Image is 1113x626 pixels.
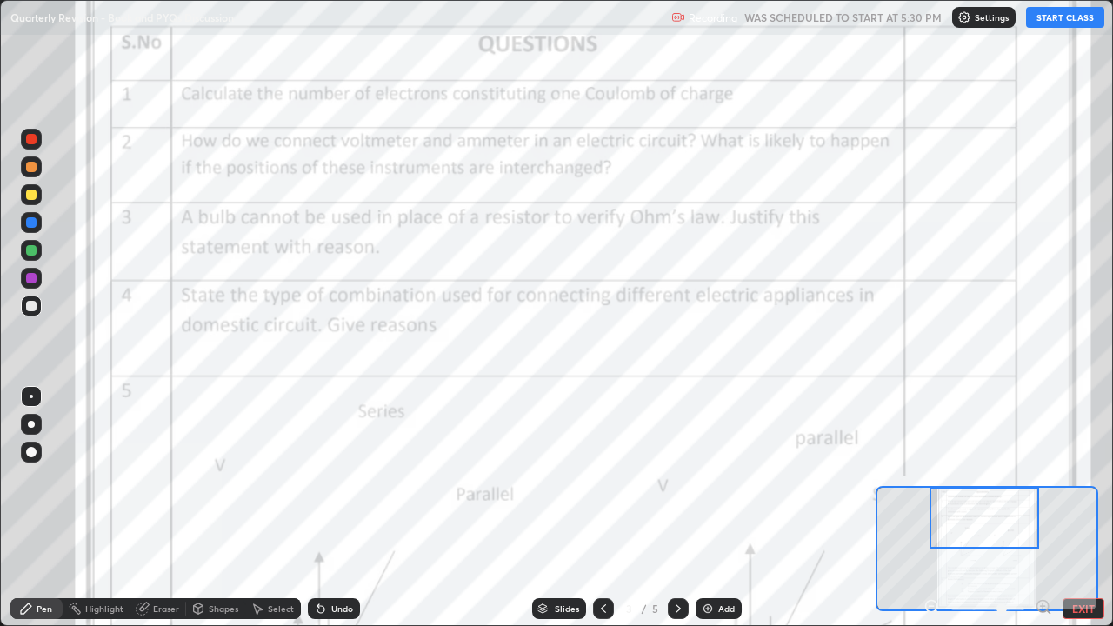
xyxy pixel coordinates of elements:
img: recording.375f2c34.svg [671,10,685,24]
p: Quarterly Revision - Book and PYQs Discussion [10,10,234,24]
div: Eraser [153,604,179,613]
div: 5 [650,601,661,616]
img: class-settings-icons [957,10,971,24]
img: add-slide-button [701,602,715,616]
div: 3 [621,603,638,614]
h5: WAS SCHEDULED TO START AT 5:30 PM [744,10,942,25]
p: Settings [975,13,1009,22]
div: Highlight [85,604,123,613]
div: Slides [555,604,579,613]
div: Select [268,604,294,613]
div: Undo [331,604,353,613]
div: Pen [37,604,52,613]
div: / [642,603,647,614]
button: START CLASS [1026,7,1104,28]
button: EXIT [1063,598,1104,619]
div: Shapes [209,604,238,613]
p: Recording [689,11,737,24]
div: Add [718,604,735,613]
